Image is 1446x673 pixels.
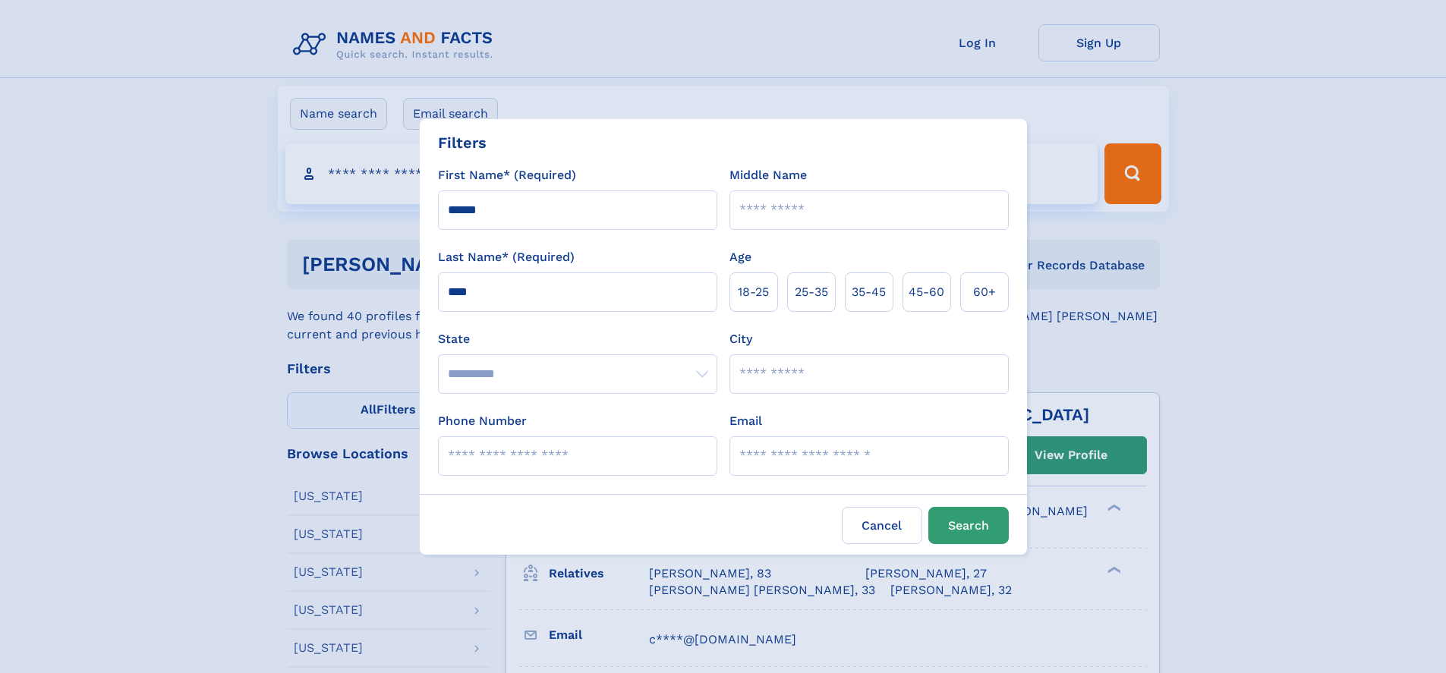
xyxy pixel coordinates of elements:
[973,283,996,301] span: 60+
[438,330,717,348] label: State
[795,283,828,301] span: 25‑35
[438,248,575,266] label: Last Name* (Required)
[729,166,807,184] label: Middle Name
[729,248,751,266] label: Age
[738,283,769,301] span: 18‑25
[438,131,487,154] div: Filters
[842,507,922,544] label: Cancel
[438,166,576,184] label: First Name* (Required)
[438,412,527,430] label: Phone Number
[729,412,762,430] label: Email
[928,507,1009,544] button: Search
[852,283,886,301] span: 35‑45
[729,330,752,348] label: City
[909,283,944,301] span: 45‑60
